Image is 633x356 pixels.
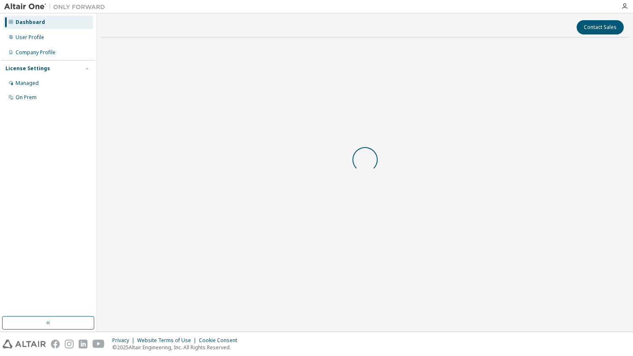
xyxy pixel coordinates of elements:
img: altair_logo.svg [3,340,46,348]
img: facebook.svg [51,340,60,348]
button: Contact Sales [577,20,624,34]
p: © 2025 Altair Engineering, Inc. All Rights Reserved. [112,344,242,351]
img: youtube.svg [93,340,105,348]
div: Privacy [112,337,137,344]
div: Managed [16,80,39,87]
div: Company Profile [16,49,56,56]
div: User Profile [16,34,44,41]
img: linkedin.svg [79,340,87,348]
div: Cookie Consent [199,337,242,344]
div: License Settings [5,65,50,72]
img: Altair One [4,3,109,11]
div: On Prem [16,94,37,101]
div: Website Terms of Use [137,337,199,344]
img: instagram.svg [65,340,74,348]
div: Dashboard [16,19,45,26]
